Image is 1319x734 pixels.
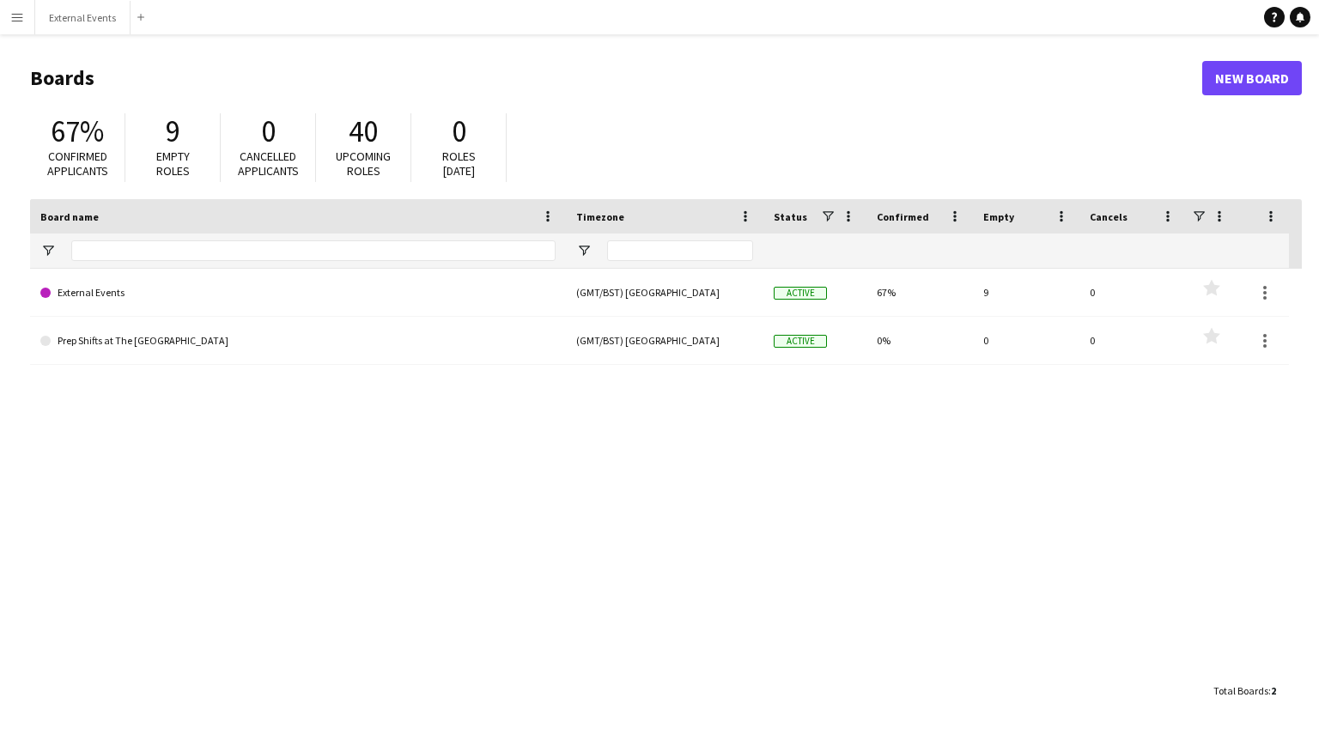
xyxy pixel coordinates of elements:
span: Confirmed applicants [47,149,108,179]
div: (GMT/BST) [GEOGRAPHIC_DATA] [566,317,763,364]
span: 0 [452,112,466,150]
button: Open Filter Menu [40,243,56,258]
span: Empty [983,210,1014,223]
input: Timezone Filter Input [607,240,753,261]
span: Total Boards [1213,684,1268,697]
span: Empty roles [156,149,190,179]
a: External Events [40,269,556,317]
button: External Events [35,1,131,34]
span: 40 [349,112,378,150]
span: Active [774,287,827,300]
span: 9 [166,112,180,150]
span: Status [774,210,807,223]
a: New Board [1202,61,1302,95]
input: Board name Filter Input [71,240,556,261]
span: Cancels [1090,210,1128,223]
span: Active [774,335,827,348]
span: Timezone [576,210,624,223]
a: Prep Shifts at The [GEOGRAPHIC_DATA] [40,317,556,365]
div: : [1213,674,1276,707]
div: 0% [866,317,973,364]
span: 0 [261,112,276,150]
span: Confirmed [877,210,929,223]
span: Board name [40,210,99,223]
span: 2 [1271,684,1276,697]
div: 0 [1079,269,1186,316]
span: 67% [51,112,104,150]
button: Open Filter Menu [576,243,592,258]
h1: Boards [30,65,1202,91]
div: 0 [973,317,1079,364]
span: Roles [DATE] [442,149,476,179]
span: Cancelled applicants [238,149,299,179]
div: 67% [866,269,973,316]
span: Upcoming roles [336,149,391,179]
div: (GMT/BST) [GEOGRAPHIC_DATA] [566,269,763,316]
div: 0 [1079,317,1186,364]
div: 9 [973,269,1079,316]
